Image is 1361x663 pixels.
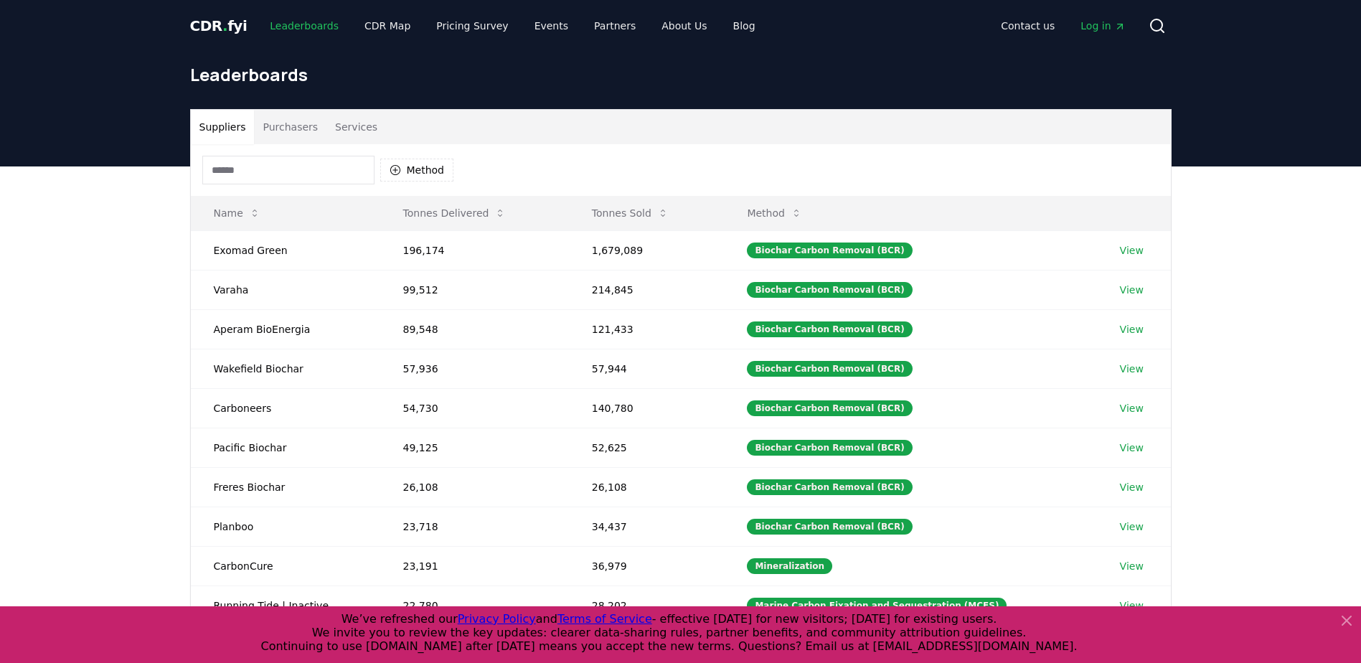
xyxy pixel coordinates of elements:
[191,230,380,270] td: Exomad Green
[650,13,718,39] a: About Us
[258,13,350,39] a: Leaderboards
[1120,480,1144,494] a: View
[1120,598,1144,613] a: View
[191,546,380,586] td: CarbonCure
[380,159,454,182] button: Method
[190,63,1172,86] h1: Leaderboards
[1120,441,1144,455] a: View
[1120,362,1144,376] a: View
[380,388,569,428] td: 54,730
[191,110,255,144] button: Suppliers
[191,388,380,428] td: Carboneers
[1120,283,1144,297] a: View
[569,388,725,428] td: 140,780
[747,321,912,337] div: Biochar Carbon Removal (BCR)
[569,230,725,270] td: 1,679,089
[190,17,248,34] span: CDR fyi
[380,546,569,586] td: 23,191
[191,586,380,625] td: Running Tide | Inactive
[190,16,248,36] a: CDR.fyi
[569,586,725,625] td: 28,202
[569,546,725,586] td: 36,979
[380,270,569,309] td: 99,512
[747,558,832,574] div: Mineralization
[523,13,580,39] a: Events
[191,467,380,507] td: Freres Biochar
[254,110,326,144] button: Purchasers
[326,110,386,144] button: Services
[191,270,380,309] td: Varaha
[989,13,1066,39] a: Contact us
[580,199,680,227] button: Tonnes Sold
[1120,243,1144,258] a: View
[1069,13,1136,39] a: Log in
[747,598,1007,613] div: Marine Carbon Fixation and Sequestration (MCFS)
[380,507,569,546] td: 23,718
[569,507,725,546] td: 34,437
[1080,19,1125,33] span: Log in
[222,17,227,34] span: .
[380,309,569,349] td: 89,548
[380,428,569,467] td: 49,125
[191,507,380,546] td: Planboo
[735,199,814,227] button: Method
[569,270,725,309] td: 214,845
[583,13,647,39] a: Partners
[380,349,569,388] td: 57,936
[722,13,767,39] a: Blog
[380,586,569,625] td: 22,780
[1120,559,1144,573] a: View
[258,13,766,39] nav: Main
[747,361,912,377] div: Biochar Carbon Removal (BCR)
[569,349,725,388] td: 57,944
[1120,401,1144,415] a: View
[747,282,912,298] div: Biochar Carbon Removal (BCR)
[191,349,380,388] td: Wakefield Biochar
[747,440,912,456] div: Biochar Carbon Removal (BCR)
[392,199,518,227] button: Tonnes Delivered
[1120,322,1144,337] a: View
[747,479,912,495] div: Biochar Carbon Removal (BCR)
[569,467,725,507] td: 26,108
[380,467,569,507] td: 26,108
[747,519,912,535] div: Biochar Carbon Removal (BCR)
[191,428,380,467] td: Pacific Biochar
[569,428,725,467] td: 52,625
[569,309,725,349] td: 121,433
[747,400,912,416] div: Biochar Carbon Removal (BCR)
[1120,519,1144,534] a: View
[202,199,272,227] button: Name
[989,13,1136,39] nav: Main
[380,230,569,270] td: 196,174
[425,13,519,39] a: Pricing Survey
[353,13,422,39] a: CDR Map
[747,243,912,258] div: Biochar Carbon Removal (BCR)
[191,309,380,349] td: Aperam BioEnergia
